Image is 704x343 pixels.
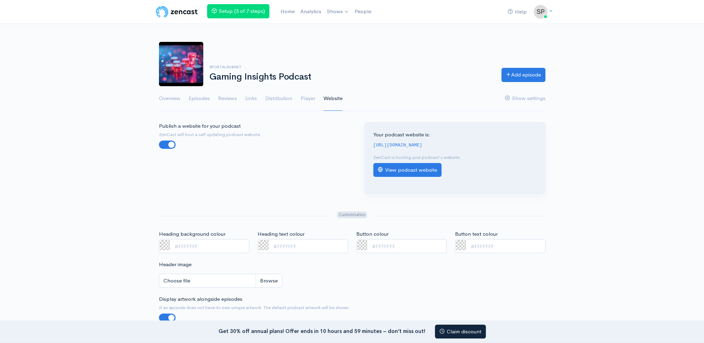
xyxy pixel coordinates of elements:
[455,230,498,238] label: Button text colour
[210,72,493,82] h1: Gaming Insights Podcast
[245,86,257,111] a: Links
[505,86,545,111] a: Show settings
[373,143,422,148] code: [URL][DOMAIN_NAME]
[356,230,389,238] label: Button colour
[159,86,180,111] a: Overview
[155,5,199,19] img: ZenCast Logo
[159,122,241,130] label: Publish a website for your podcast
[352,4,374,19] a: People
[258,239,348,253] input: #FFFFFFF
[301,86,315,111] a: Player
[323,86,342,111] a: Website
[373,131,537,139] p: Your podcast website is:
[534,5,547,19] img: ...
[159,295,242,303] label: Display artwork alongside episodes
[435,325,486,339] a: Claim discount
[373,154,537,161] p: ZenCast is hosting your podcast's website.
[159,230,225,238] label: Heading background colour
[159,304,545,311] small: If an episode does not have its own unique artwork. The default podcast artwork will be shown.
[219,327,425,334] strong: Get 30% off annual plans! Offer ends in 10 hours and 59 minutes – don’t miss out!
[159,261,191,269] label: Header image
[373,163,442,177] a: View podcast website
[505,4,529,19] a: Help
[356,239,447,253] input: #FFFFFFF
[207,4,269,18] a: Setup (3 of 7 steps)
[324,4,352,19] a: Shows
[297,4,324,19] a: Analytics
[159,131,348,138] small: ZenCast will host a self updating podcast website.
[278,4,297,19] a: Home
[218,86,237,111] a: Reviews
[455,239,545,253] input: #FFFFFFF
[258,230,304,238] label: Heading text colour
[159,239,249,253] input: #FFFFFFF
[337,211,367,218] span: Customisation
[265,86,292,111] a: Distribution
[189,86,210,111] a: Episodes
[210,65,493,69] h6: sportalsubnet
[501,68,545,82] a: Add episode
